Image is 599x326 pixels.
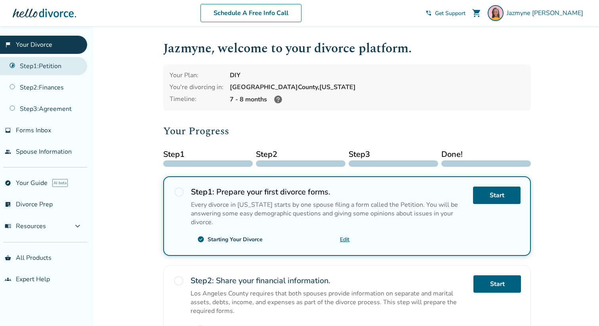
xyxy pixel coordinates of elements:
[5,223,11,229] span: menu_book
[191,187,467,197] h2: Prepare your first divorce forms.
[191,289,467,315] p: Los Angeles County requires that both spouses provide information on separate and marital assets,...
[340,236,349,243] a: Edit
[5,201,11,208] span: list_alt_check
[5,149,11,155] span: people
[200,4,301,22] a: Schedule A Free Info Call
[5,42,11,48] span: flag_2
[174,187,185,198] span: radio_button_unchecked
[208,236,263,243] div: Starting Your Divorce
[230,95,525,104] div: 7 - 8 months
[5,255,11,261] span: shopping_basket
[473,275,521,293] a: Start
[191,187,214,197] strong: Step 1 :
[170,83,223,92] div: You're divorcing in:
[163,149,253,160] span: Step 1
[163,123,531,139] h2: Your Progress
[425,10,432,16] span: phone_in_talk
[507,9,586,17] span: Jazmyne [PERSON_NAME]
[73,221,82,231] span: expand_more
[559,288,599,326] iframe: Chat Widget
[52,179,68,187] span: AI beta
[197,236,204,243] span: check_circle
[191,200,467,227] p: Every divorce in [US_STATE] starts by one spouse filing a form called the Petition. You will be a...
[191,275,467,286] h2: Share your financial information.
[488,5,504,21] img: Jazmyne Williams
[16,126,51,135] span: Forms Inbox
[473,187,521,204] a: Start
[441,149,531,160] span: Done!
[472,8,481,18] span: shopping_cart
[191,275,214,286] strong: Step 2 :
[163,39,531,58] h1: Jazmyne , welcome to your divorce platform.
[170,95,223,104] div: Timeline:
[256,149,345,160] span: Step 2
[173,275,184,286] span: radio_button_unchecked
[425,10,465,17] a: phone_in_talkGet Support
[349,149,438,160] span: Step 3
[5,276,11,282] span: groups
[170,71,223,80] div: Your Plan:
[230,83,525,92] div: [GEOGRAPHIC_DATA] County, [US_STATE]
[5,180,11,186] span: explore
[5,127,11,133] span: inbox
[435,10,465,17] span: Get Support
[230,71,525,80] div: DIY
[5,222,46,231] span: Resources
